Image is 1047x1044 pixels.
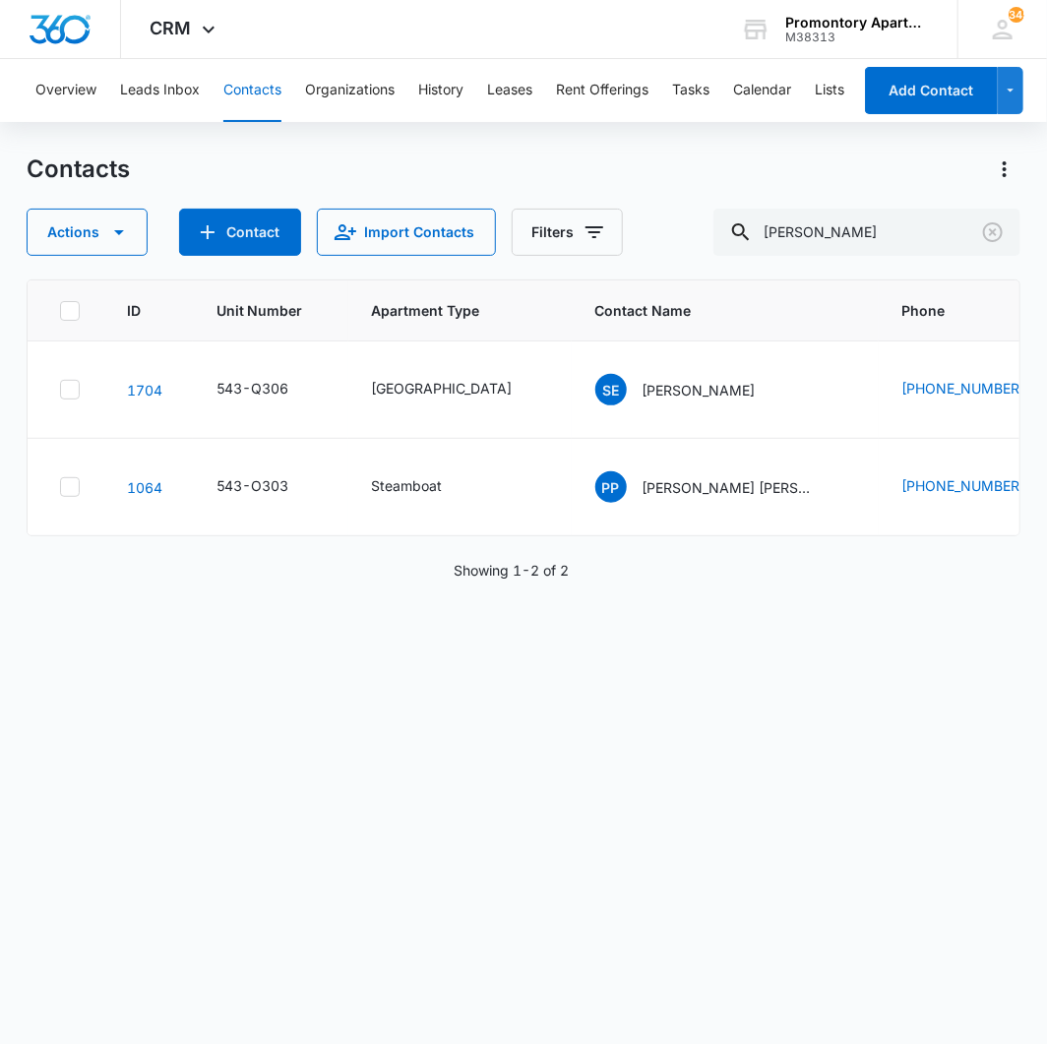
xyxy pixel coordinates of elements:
h1: Contacts [27,154,130,184]
div: 543-Q306 [216,378,289,399]
input: Search Contacts [713,209,1020,256]
div: Apartment Type - Steamboat - Select to Edit Field [372,475,478,499]
button: Add Contact [865,67,998,114]
div: Unit Number - 543-Q306 - Select to Edit Field [216,378,325,401]
span: Contact Name [595,300,827,321]
a: [PHONE_NUMBER] [902,378,1025,399]
button: Tasks [672,59,709,122]
button: Rent Offerings [556,59,648,122]
button: Import Contacts [317,209,496,256]
button: Actions [989,154,1020,185]
button: Overview [35,59,96,122]
div: notifications count [1009,7,1024,23]
div: Contact Name - Pete Payan Skyler Edwards - Select to Edit Field [595,471,855,503]
button: Clear [977,216,1009,248]
button: Leads Inbox [120,59,200,122]
span: SE [595,374,627,405]
p: [PERSON_NAME] [643,380,756,400]
div: [GEOGRAPHIC_DATA] [372,378,513,399]
span: PP [595,471,627,503]
div: Contact Name - Skyler Edwards - Select to Edit Field [595,374,791,405]
div: Apartment Type - Dorset - Select to Edit Field [372,378,548,401]
button: Leases [487,59,532,122]
div: account id [785,31,929,44]
span: ID [127,300,141,321]
span: Phone [902,300,1032,321]
a: Navigate to contact details page for Skyler Edwards [127,382,162,399]
button: Actions [27,209,148,256]
div: Steamboat [372,475,443,496]
span: 345 [1009,7,1024,23]
span: Apartment Type [372,300,548,321]
button: History [418,59,463,122]
a: [PHONE_NUMBER] [902,475,1025,496]
button: Contacts [223,59,281,122]
p: Showing 1-2 of 2 [454,560,569,581]
div: Unit Number - 543-O303 - Select to Edit Field [216,475,325,499]
button: Lists [815,59,844,122]
button: Filters [512,209,623,256]
button: Calendar [733,59,791,122]
div: account name [785,15,929,31]
p: [PERSON_NAME] [PERSON_NAME] [643,477,820,498]
button: Organizations [305,59,395,122]
span: Unit Number [216,300,325,321]
a: Navigate to contact details page for Pete Payan Skyler Edwards [127,479,162,496]
div: 543-O303 [216,475,289,496]
span: CRM [151,18,192,38]
button: Add Contact [179,209,301,256]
